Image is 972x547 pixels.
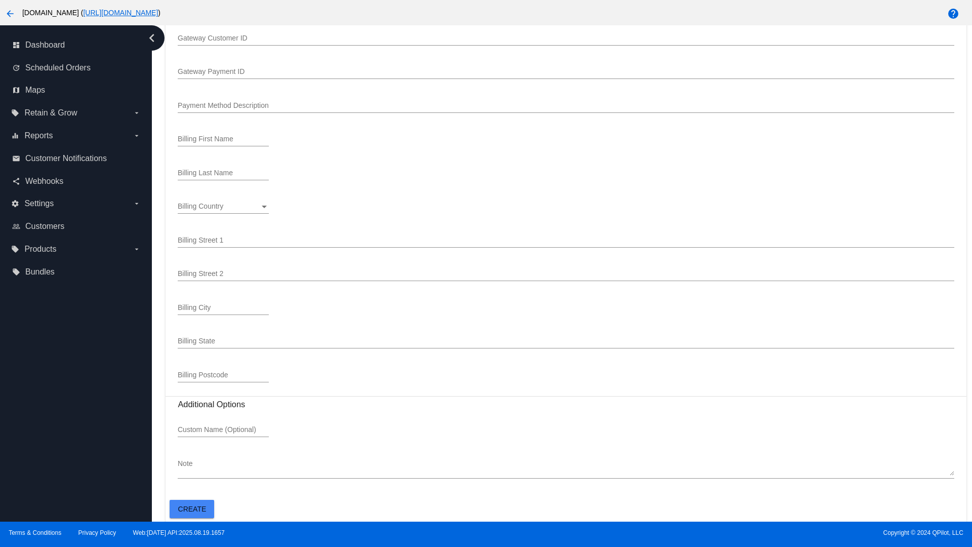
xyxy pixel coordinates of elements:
[25,222,64,231] span: Customers
[178,426,269,434] input: Custom Name (Optional)
[12,86,20,94] i: map
[12,264,141,280] a: local_offer Bundles
[178,337,954,345] input: Billing State
[12,60,141,76] a: update Scheduled Orders
[12,173,141,189] a: share Webhooks
[133,109,141,117] i: arrow_drop_down
[12,150,141,167] a: email Customer Notifications
[12,41,20,49] i: dashboard
[178,135,269,143] input: Billing First Name
[178,505,207,513] span: Create
[4,8,16,20] mat-icon: arrow_back
[11,132,19,140] i: equalizer
[25,177,63,186] span: Webhooks
[495,529,963,536] span: Copyright © 2024 QPilot, LLC
[12,177,20,185] i: share
[178,34,954,43] input: Gateway Customer ID
[170,500,214,518] button: Create
[178,202,223,210] span: Billing Country
[178,68,954,76] input: Gateway Payment ID
[83,9,158,17] a: [URL][DOMAIN_NAME]
[12,37,141,53] a: dashboard Dashboard
[12,222,20,230] i: people_outline
[22,9,160,17] span: [DOMAIN_NAME] ( )
[178,304,269,312] input: Billing City
[178,400,954,409] h3: Additional Options
[24,199,54,208] span: Settings
[11,109,19,117] i: local_offer
[144,30,160,46] i: chevron_left
[12,154,20,163] i: email
[178,102,954,110] input: Payment Method Description
[9,529,61,536] a: Terms & Conditions
[947,8,959,20] mat-icon: help
[25,63,91,72] span: Scheduled Orders
[178,237,954,245] input: Billing Street 1
[12,218,141,235] a: people_outline Customers
[24,245,56,254] span: Products
[12,82,141,98] a: map Maps
[25,154,107,163] span: Customer Notifications
[24,131,53,140] span: Reports
[133,245,141,253] i: arrow_drop_down
[133,200,141,208] i: arrow_drop_down
[25,86,45,95] span: Maps
[178,270,954,278] input: Billing Street 2
[25,267,55,277] span: Bundles
[11,245,19,253] i: local_offer
[178,169,269,177] input: Billing Last Name
[133,529,225,536] a: Web:[DATE] API:2025.08.19.1657
[24,108,77,118] span: Retain & Grow
[25,41,65,50] span: Dashboard
[78,529,116,536] a: Privacy Policy
[11,200,19,208] i: settings
[133,132,141,140] i: arrow_drop_down
[12,64,20,72] i: update
[178,371,269,379] input: Billing Postcode
[12,268,20,276] i: local_offer
[178,203,269,211] mat-select: Billing Country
